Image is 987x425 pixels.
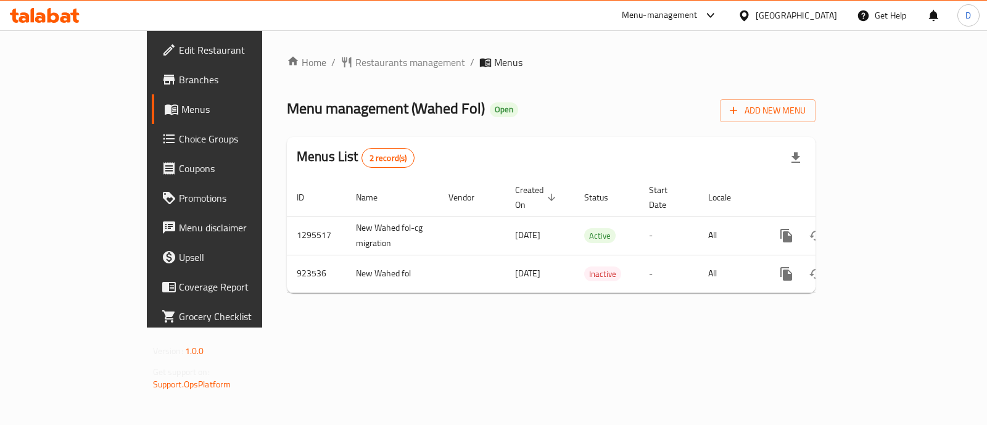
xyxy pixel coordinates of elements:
[801,221,831,250] button: Change Status
[152,213,312,242] a: Menu disclaimer
[152,154,312,183] a: Coupons
[708,190,747,205] span: Locale
[185,343,204,359] span: 1.0.0
[649,183,683,212] span: Start Date
[152,302,312,331] a: Grocery Checklist
[287,55,816,70] nav: breadcrumb
[361,148,415,168] div: Total records count
[152,124,312,154] a: Choice Groups
[179,191,302,205] span: Promotions
[153,364,210,380] span: Get support on:
[152,35,312,65] a: Edit Restaurant
[287,179,900,293] table: enhanced table
[362,152,415,164] span: 2 record(s)
[356,190,394,205] span: Name
[153,376,231,392] a: Support.OpsPlatform
[179,161,302,176] span: Coupons
[297,147,415,168] h2: Menus List
[622,8,698,23] div: Menu-management
[152,94,312,124] a: Menus
[331,55,336,70] li: /
[153,343,183,359] span: Version:
[152,272,312,302] a: Coverage Report
[584,228,616,243] div: Active
[179,279,302,294] span: Coverage Report
[698,216,762,255] td: All
[801,259,831,289] button: Change Status
[494,55,522,70] span: Menus
[639,255,698,292] td: -
[490,104,518,115] span: Open
[152,183,312,213] a: Promotions
[470,55,474,70] li: /
[297,190,320,205] span: ID
[698,255,762,292] td: All
[490,102,518,117] div: Open
[346,255,439,292] td: New Wahed fol
[179,72,302,87] span: Branches
[515,265,540,281] span: [DATE]
[179,220,302,235] span: Menu disclaimer
[762,179,900,217] th: Actions
[756,9,837,22] div: [GEOGRAPHIC_DATA]
[639,216,698,255] td: -
[448,190,490,205] span: Vendor
[179,250,302,265] span: Upsell
[515,183,560,212] span: Created On
[584,229,616,243] span: Active
[781,143,811,173] div: Export file
[181,102,302,117] span: Menus
[772,221,801,250] button: more
[287,94,485,122] span: Menu management ( Wahed Fol )
[965,9,971,22] span: D
[584,190,624,205] span: Status
[287,255,346,292] td: 923536
[355,55,465,70] span: Restaurants management
[772,259,801,289] button: more
[152,242,312,272] a: Upsell
[152,65,312,94] a: Branches
[341,55,465,70] a: Restaurants management
[179,131,302,146] span: Choice Groups
[346,216,439,255] td: New Wahed fol-cg migration
[730,103,806,118] span: Add New Menu
[515,227,540,243] span: [DATE]
[287,216,346,255] td: 1295517
[720,99,816,122] button: Add New Menu
[584,267,621,281] span: Inactive
[179,309,302,324] span: Grocery Checklist
[179,43,302,57] span: Edit Restaurant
